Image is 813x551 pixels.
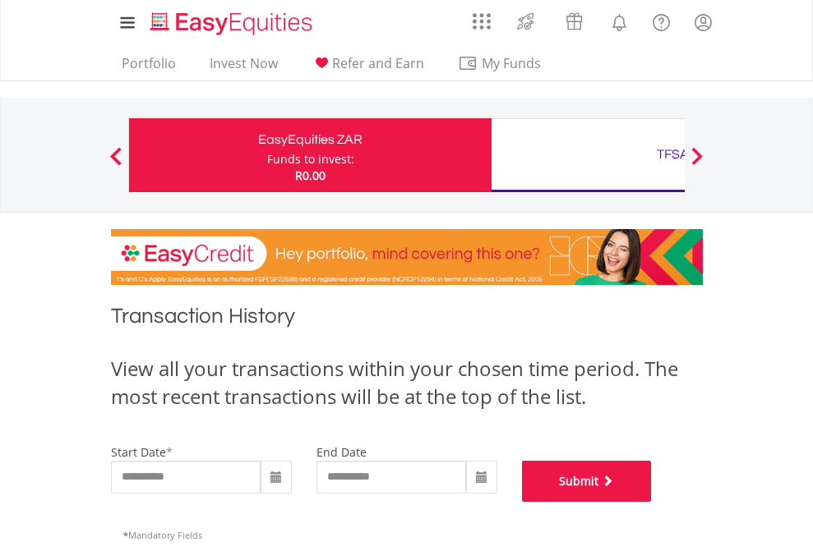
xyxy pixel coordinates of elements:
[561,8,588,34] img: vouchers-v2.svg
[473,12,491,30] img: grid-menu-icon.svg
[144,4,319,37] a: Home page
[598,4,640,37] a: Notifications
[147,10,319,37] img: EasyEquities_Logo.png
[316,444,367,460] label: end date
[682,4,724,40] a: My Profile
[111,301,703,338] h1: Transaction History
[111,355,703,411] div: View all your transactions within your chosen time period. The most recent transactions will be a...
[123,529,202,541] span: Mandatory Fields
[640,4,682,37] a: FAQ's and Support
[267,151,354,168] div: Funds to invest:
[115,55,182,80] a: Portfolio
[458,53,566,74] span: My Funds
[462,4,501,30] a: AppsGrid
[332,54,424,72] span: Refer and Earn
[111,444,166,460] label: start date
[522,461,652,502] button: Submit
[681,155,714,172] button: Next
[295,168,326,183] span: R0.00
[99,155,132,172] button: Previous
[139,128,482,151] div: EasyEquities ZAR
[305,55,431,80] a: Refer and Earn
[203,55,284,80] a: Invest Now
[111,229,703,285] img: EasyCredit Promotion Banner
[512,8,539,34] img: thrive-v2.svg
[550,4,598,34] a: Vouchers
